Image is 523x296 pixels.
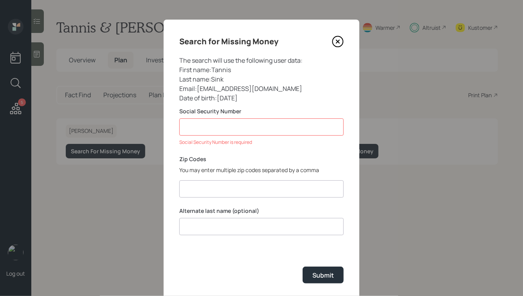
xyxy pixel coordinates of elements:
h4: Search for Missing Money [179,35,278,48]
div: Date of birth : [DATE] [179,93,344,103]
div: Last name : Sink [179,74,344,84]
div: The search will use the following user data: [179,56,344,65]
label: Zip Codes [179,155,344,163]
div: Submit [312,271,334,280]
div: Email : [EMAIL_ADDRESS][DOMAIN_NAME] [179,84,344,93]
div: First name : Tannis [179,65,344,74]
label: Social Security Number [179,107,344,115]
div: Social Security Number is required [179,139,344,146]
button: Submit [303,267,344,283]
p: You may enter multiple zip codes separated by a comma [179,166,344,174]
label: Alternate last name (optional) [179,207,344,215]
